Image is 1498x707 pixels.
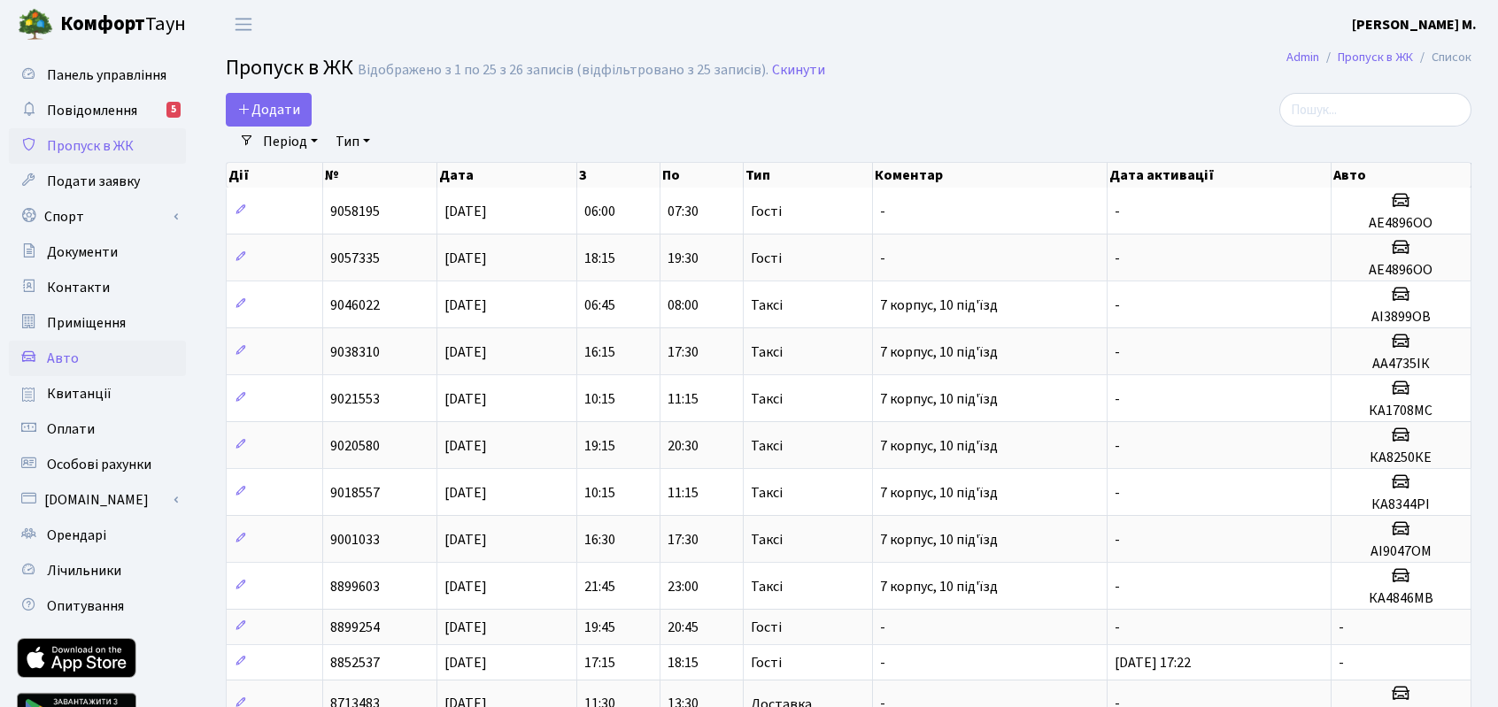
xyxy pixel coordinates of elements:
span: [DATE] [444,653,487,672]
span: 19:15 [584,436,615,456]
h5: КА8250КЕ [1339,450,1463,466]
span: - [1115,389,1120,409]
span: [DATE] [444,296,487,315]
li: Список [1413,48,1471,67]
span: [DATE] [444,202,487,221]
th: Дата активації [1108,163,1332,188]
h5: КА1708МС [1339,403,1463,419]
span: Повідомлення [47,101,137,120]
span: Приміщення [47,313,126,333]
span: Таксі [751,439,783,453]
span: [DATE] [444,342,487,362]
span: 7 корпус, 10 під'їзд [880,577,998,596]
span: 21:45 [584,577,615,596]
span: 10:15 [584,389,615,409]
span: 11:15 [668,483,699,503]
a: Лічильники [9,553,186,588]
button: Переключити навігацію [221,10,266,39]
span: [DATE] [444,618,487,637]
span: Оплати [47,419,95,439]
span: Таксі [751,486,783,500]
span: Квитанції [47,384,112,403]
a: Панель управління [9,58,186,93]
h5: АЕ4896ОО [1339,215,1463,232]
span: - [1115,577,1120,596]
span: Панель управління [47,65,166,85]
span: [DATE] 17:22 [1115,653,1191,672]
a: Особові рахунки [9,447,186,482]
div: Відображено з 1 по 25 з 26 записів (відфільтровано з 25 записів). [358,62,768,79]
span: Пропуск в ЖК [47,136,134,156]
span: 07:30 [668,202,699,221]
span: Таксі [751,392,783,406]
span: 9018557 [330,483,380,503]
h5: КА4846МВ [1339,590,1463,607]
span: Контакти [47,278,110,297]
span: - [1115,249,1120,268]
h5: КА8344РІ [1339,496,1463,513]
span: 8852537 [330,653,380,672]
span: Особові рахунки [47,455,151,474]
span: 11:15 [668,389,699,409]
span: Таксі [751,298,783,312]
a: [DOMAIN_NAME] [9,482,186,518]
a: Період [256,127,325,157]
a: Тип [328,127,377,157]
span: - [1339,618,1344,637]
span: [DATE] [444,389,487,409]
span: 7 корпус, 10 під'їзд [880,436,998,456]
span: 9001033 [330,530,380,549]
div: 5 [166,102,181,118]
span: - [1115,483,1120,503]
span: 7 корпус, 10 під'їзд [880,342,998,362]
span: - [880,618,885,637]
span: - [1115,342,1120,362]
h5: АЕ4896ОО [1339,262,1463,279]
span: 06:00 [584,202,615,221]
span: Гості [751,204,782,219]
a: Опитування [9,588,186,624]
th: По [660,163,744,188]
span: 23:00 [668,577,699,596]
span: - [880,202,885,221]
span: Опитування [47,596,124,616]
th: Дата [437,163,577,188]
span: 9020580 [330,436,380,456]
span: 16:15 [584,342,615,362]
span: 16:30 [584,530,615,549]
span: 17:15 [584,653,615,672]
span: Таун [60,10,186,40]
span: 19:45 [584,618,615,637]
span: Гості [751,656,782,670]
span: 19:30 [668,249,699,268]
span: Документи [47,242,118,262]
span: 08:00 [668,296,699,315]
span: Гості [751,620,782,634]
th: Тип [744,163,873,188]
span: Таксі [751,533,783,547]
b: Комфорт [60,10,145,38]
span: 7 корпус, 10 під'їзд [880,296,998,315]
span: - [1115,436,1120,456]
span: [DATE] [444,249,487,268]
a: Пропуск в ЖК [9,128,186,164]
span: 17:30 [668,530,699,549]
input: Пошук... [1279,93,1471,127]
span: [DATE] [444,530,487,549]
span: Авто [47,349,79,368]
a: Спорт [9,199,186,234]
b: [PERSON_NAME] М. [1352,15,1477,35]
span: 9058195 [330,202,380,221]
a: Авто [9,341,186,376]
h5: АІ9047ОМ [1339,543,1463,560]
a: [PERSON_NAME] М. [1352,14,1477,35]
span: 8899603 [330,577,380,596]
span: [DATE] [444,483,487,503]
span: 7 корпус, 10 під'їзд [880,530,998,549]
span: 20:45 [668,618,699,637]
span: - [1115,296,1120,315]
th: Дії [227,163,323,188]
span: Гості [751,251,782,265]
a: Повідомлення5 [9,93,186,128]
a: Admin [1286,48,1319,66]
